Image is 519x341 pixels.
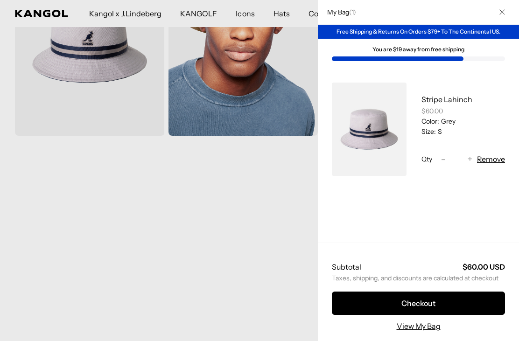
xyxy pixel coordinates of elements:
button: + [463,153,477,165]
a: View My Bag [397,320,441,332]
button: - [436,153,450,165]
button: Remove Stripe Lahinch - Grey / S [477,153,505,165]
small: Taxes, shipping, and discounts are calculated at checkout [332,274,505,282]
dd: Grey [439,117,456,125]
dt: Color: [421,117,439,125]
h2: Subtotal [332,262,361,272]
h2: My Bag [323,8,356,16]
dd: S [436,127,442,136]
span: ( ) [349,8,356,16]
input: Quantity for Stripe Lahinch [450,153,463,165]
span: - [441,153,445,166]
button: Checkout [332,292,505,315]
div: $60.00 [421,107,505,115]
span: + [468,153,472,166]
span: Qty [421,155,432,163]
div: Free Shipping & Returns On Orders $79+ To The Continental US. [318,25,519,39]
a: Stripe Lahinch [421,95,472,104]
div: You are $19 away from free shipping [332,46,505,53]
strong: $60.00 USD [463,262,505,271]
dt: Size: [421,127,436,136]
span: 1 [351,8,353,16]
